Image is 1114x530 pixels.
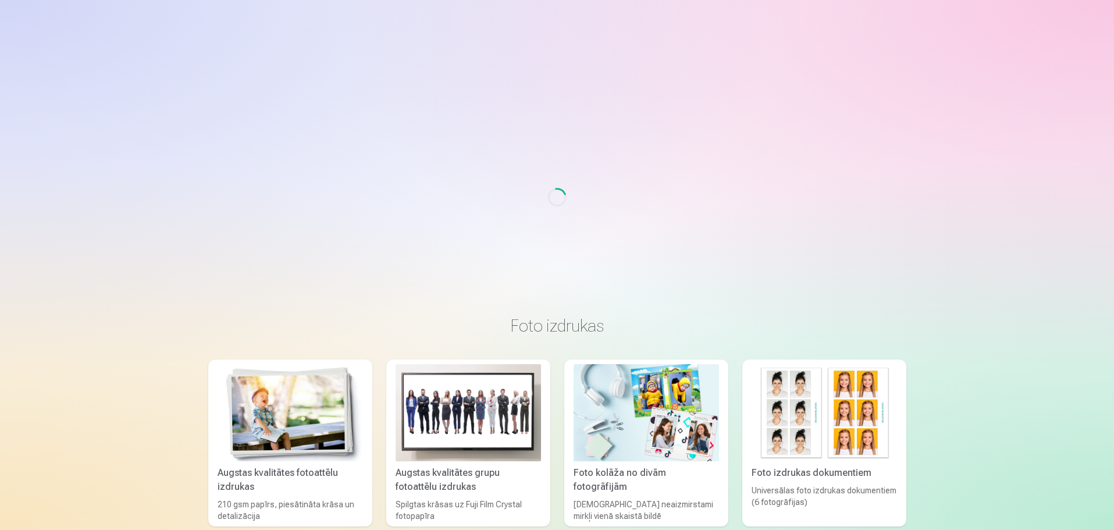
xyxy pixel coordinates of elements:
div: Foto kolāža no divām fotogrāfijām [569,466,724,494]
a: Foto izdrukas dokumentiemFoto izdrukas dokumentiemUniversālas foto izdrukas dokumentiem (6 fotogr... [742,360,906,527]
div: Foto izdrukas dokumentiem [747,466,902,480]
img: Foto kolāža no divām fotogrāfijām [574,364,719,461]
div: Augstas kvalitātes fotoattēlu izdrukas [213,466,368,494]
img: Augstas kvalitātes grupu fotoattēlu izdrukas [396,364,541,461]
a: Augstas kvalitātes fotoattēlu izdrukasAugstas kvalitātes fotoattēlu izdrukas210 gsm papīrs, piesā... [208,360,372,527]
a: Augstas kvalitātes grupu fotoattēlu izdrukasAugstas kvalitātes grupu fotoattēlu izdrukasSpilgtas ... [386,360,550,527]
h3: Foto izdrukas [218,315,897,336]
a: Foto kolāža no divām fotogrāfijāmFoto kolāža no divām fotogrāfijām[DEMOGRAPHIC_DATA] neaizmirstam... [564,360,728,527]
img: Augstas kvalitātes fotoattēlu izdrukas [218,364,363,461]
div: Augstas kvalitātes grupu fotoattēlu izdrukas [391,466,546,494]
div: [DEMOGRAPHIC_DATA] neaizmirstami mirkļi vienā skaistā bildē [569,499,724,522]
div: Spilgtas krāsas uz Fuji Film Crystal fotopapīra [391,499,546,522]
div: Universālas foto izdrukas dokumentiem (6 fotogrāfijas) [747,485,902,522]
div: 210 gsm papīrs, piesātināta krāsa un detalizācija [213,499,368,522]
img: Foto izdrukas dokumentiem [752,364,897,461]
